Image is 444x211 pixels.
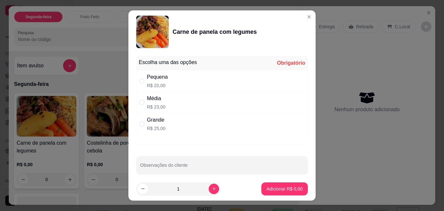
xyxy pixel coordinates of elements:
button: Adicionar R$ 0,00 [261,182,308,195]
div: Obrigatório [277,59,305,67]
p: R$ 23,00 [147,104,165,110]
div: Média [147,95,165,102]
div: Pequena [147,73,168,81]
div: Escolha uma das opções [139,59,197,66]
input: Observações do cliente [140,165,304,171]
p: Adicionar R$ 0,00 [267,186,303,192]
button: decrease-product-quantity [137,184,148,194]
img: product-image [136,16,169,48]
div: Grande [147,116,165,124]
button: increase-product-quantity [209,184,219,194]
p: R$ 25,00 [147,125,165,132]
p: R$ 20,00 [147,82,168,89]
button: Close [304,12,314,22]
div: Carne de panela com legumes [173,27,257,36]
